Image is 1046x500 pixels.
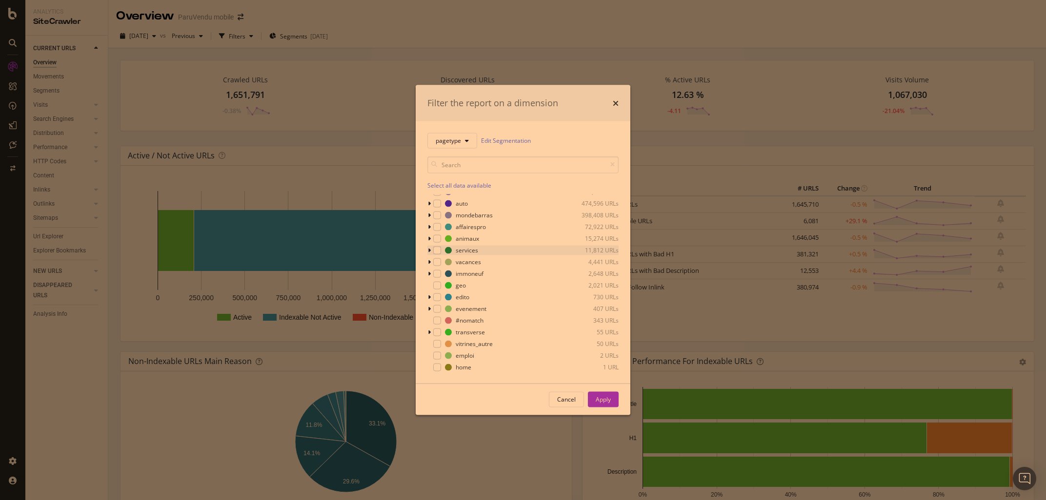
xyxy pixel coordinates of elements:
[456,305,486,313] div: evenement
[596,395,611,404] div: Apply
[571,305,619,313] div: 407 URLs
[456,211,493,219] div: mondebarras
[456,258,481,266] div: vacances
[456,340,493,348] div: vitrines_autre
[456,316,483,325] div: #nomatch
[571,199,619,208] div: 474,596 URLs
[571,281,619,289] div: 2,021 URLs
[456,199,468,208] div: auto
[456,234,479,243] div: animaux
[549,391,584,407] button: Cancel
[571,351,619,360] div: 2 URLs
[456,269,483,278] div: immoneuf
[436,136,461,145] span: pagetype
[571,363,619,371] div: 1 URL
[571,293,619,301] div: 730 URLs
[571,316,619,325] div: 343 URLs
[456,293,469,301] div: edito
[1013,467,1036,490] div: Open Intercom Messenger
[571,340,619,348] div: 50 URLs
[416,85,630,415] div: modal
[427,97,558,110] div: Filter the report on a dimension
[571,328,619,336] div: 55 URLs
[456,223,486,231] div: affairespro
[456,281,466,289] div: geo
[456,246,478,254] div: services
[456,363,471,371] div: home
[571,234,619,243] div: 15,274 URLs
[456,351,474,360] div: emploi
[613,97,619,110] div: times
[571,211,619,219] div: 398,408 URLs
[557,395,576,404] div: Cancel
[571,246,619,254] div: 11,812 URLs
[571,269,619,278] div: 2,648 URLs
[427,156,619,173] input: Search
[588,391,619,407] button: Apply
[427,181,619,189] div: Select all data available
[571,258,619,266] div: 4,441 URLs
[427,133,477,148] button: pagetype
[571,223,619,231] div: 72,922 URLs
[481,135,531,146] a: Edit Segmentation
[456,328,485,336] div: transverse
